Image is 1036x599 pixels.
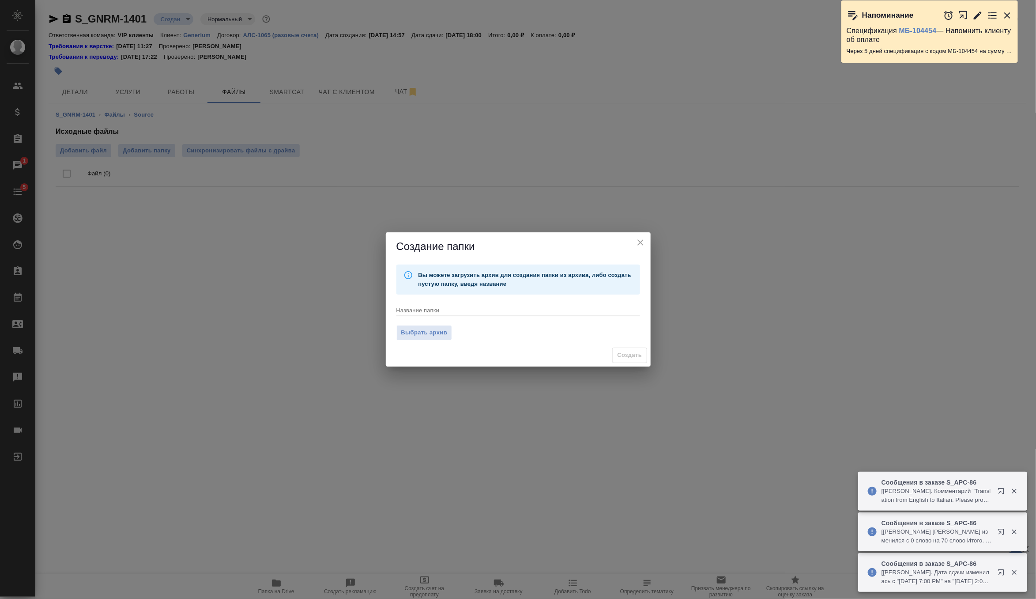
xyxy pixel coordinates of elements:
[992,482,1013,504] button: Открыть в новой вкладке
[882,559,992,568] p: Сообщения в заказе S_APC-86
[992,564,1013,585] button: Открыть в новой вкладке
[396,325,452,341] label: Выбрать архив
[862,11,914,20] p: Напоминание
[882,487,992,504] p: [[PERSON_NAME]. Комментарий "Translation from English to Italian. Please provide “long” and “shor...
[882,527,992,545] p: [[PERSON_NAME] [PERSON_NAME] изменился с 0 слово на 70 слово Итого. Было: 0 USD. Стало: 0 USD
[847,47,1013,56] p: Через 5 дней спецификация с кодом МБ-104454 на сумму 1831722.1800000002 RUB будет просрочена
[1005,487,1023,495] button: Закрыть
[882,568,992,586] p: [[PERSON_NAME]. Дата сдачи изменилась с "[DATE] 7:00 PM" на "[DATE] 2:00 PM"
[1005,528,1023,536] button: Закрыть
[992,523,1013,544] button: Открыть в новой вкладке
[958,6,968,25] button: Открыть в новой вкладке
[847,27,1013,44] p: Спецификация — Напомнить клиенту об оплате
[401,328,448,338] span: Выбрать архив
[899,27,937,34] a: МБ-104454
[418,267,633,292] div: Вы можете загрузить архив для создания папки из архива, либо создать пустую папку, введя название
[882,478,992,487] p: Сообщения в заказе S_APC-86
[1002,10,1013,21] button: Закрыть
[612,348,647,363] span: Укажите название папки или выберите архив
[634,236,647,249] button: close
[943,10,954,21] button: Отложить
[987,10,998,21] button: Перейти в todo
[396,240,475,252] span: Создание папки
[1005,569,1023,576] button: Закрыть
[882,519,992,527] p: Сообщения в заказе S_APC-86
[972,10,983,21] button: Редактировать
